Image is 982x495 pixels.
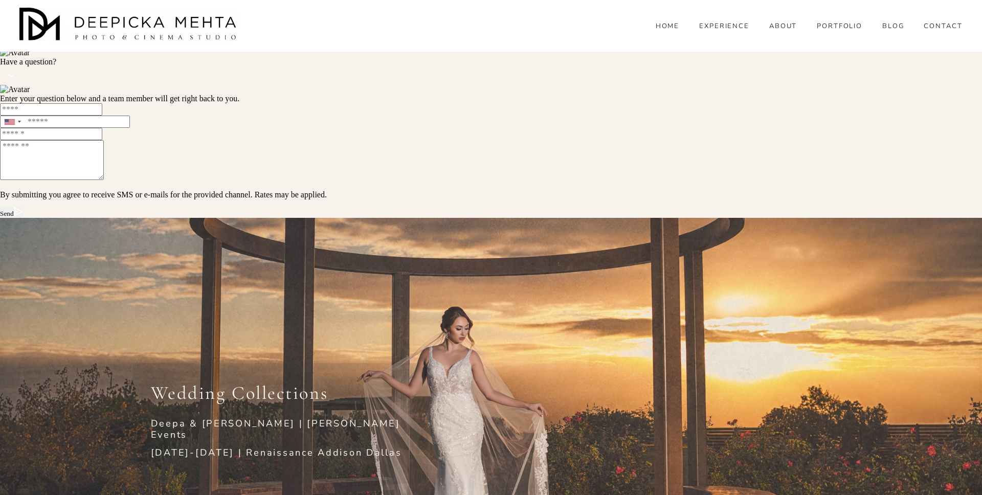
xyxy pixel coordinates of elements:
a: CONTACT [924,22,963,31]
a: HOME [656,22,680,31]
a: PORTFOLIO [817,22,863,31]
span: Deepa & [PERSON_NAME] | [PERSON_NAME] Events [151,417,405,441]
a: folder dropdown [882,22,904,31]
span: [DATE]-[DATE] | Renaissance Addison Dallas [151,446,402,459]
img: Austin Wedding Photographer - Deepicka Mehta Photography &amp; Cinematography [19,8,239,43]
span: Wedding Collections [151,381,328,404]
a: EXPERIENCE [699,22,750,31]
span: BLOG [882,22,904,31]
a: ABOUT [769,22,797,31]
